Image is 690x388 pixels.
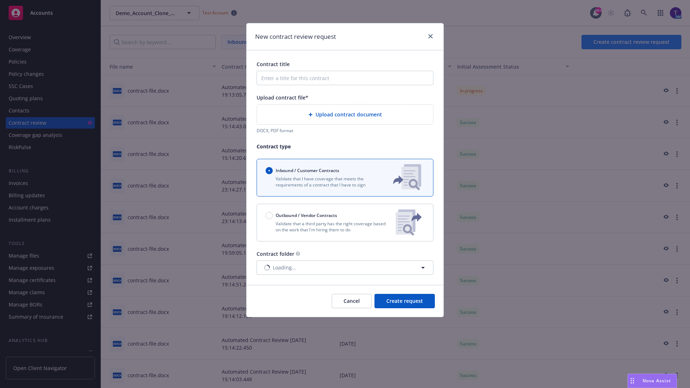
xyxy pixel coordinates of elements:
[628,374,637,388] div: Drag to move
[266,212,273,219] input: Outbound / Vendor Contracts
[257,71,433,85] input: Enter a title for this contract
[266,167,273,174] input: Inbound / Customer Contracts
[344,297,360,304] span: Cancel
[257,260,433,275] button: Loading...
[257,159,433,197] button: Inbound / Customer ContractsValidate that I have coverage that meets the requirements of a contra...
[257,204,433,241] button: Outbound / Vendor ContractsValidate that a third party has the right coverage based on the work t...
[257,128,433,134] div: DOCX, PDF format
[627,374,677,388] button: Nova Assist
[257,250,294,257] span: Contract folder
[332,294,372,308] button: Cancel
[273,264,296,271] span: Loading...
[257,94,308,101] span: Upload contract file*
[257,104,433,125] div: Upload contract document
[257,61,290,68] span: Contract title
[266,221,390,233] p: Validate that a third party has the right coverage based on the work that I'm hiring them to do
[386,297,423,304] span: Create request
[426,32,435,41] a: close
[643,378,671,384] span: Nova Assist
[257,143,433,150] p: Contract type
[266,176,381,188] p: Validate that I have coverage that meets the requirements of a contract that I have to sign
[276,212,337,218] span: Outbound / Vendor Contracts
[255,32,336,41] h1: New contract review request
[276,167,339,174] span: Inbound / Customer Contracts
[374,294,435,308] button: Create request
[316,111,382,118] span: Upload contract document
